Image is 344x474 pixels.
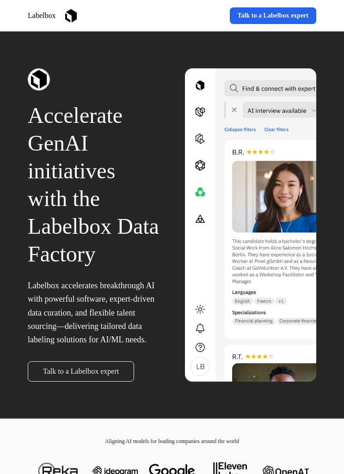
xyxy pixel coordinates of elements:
p: Accelerate GenAI initiatives with the Labelbox Data Factory [28,102,159,268]
a: Talk to a Labelbox expert [28,361,134,382]
p: Labelbox accelerates breakthrough AI with powerful software, expert-driven data curation, and fle... [28,279,159,346]
a: Talk to a Labelbox expert [230,7,317,24]
p: Labelbox [28,10,55,21]
span: Aligning AI models for leading companies around the world [105,438,239,444]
